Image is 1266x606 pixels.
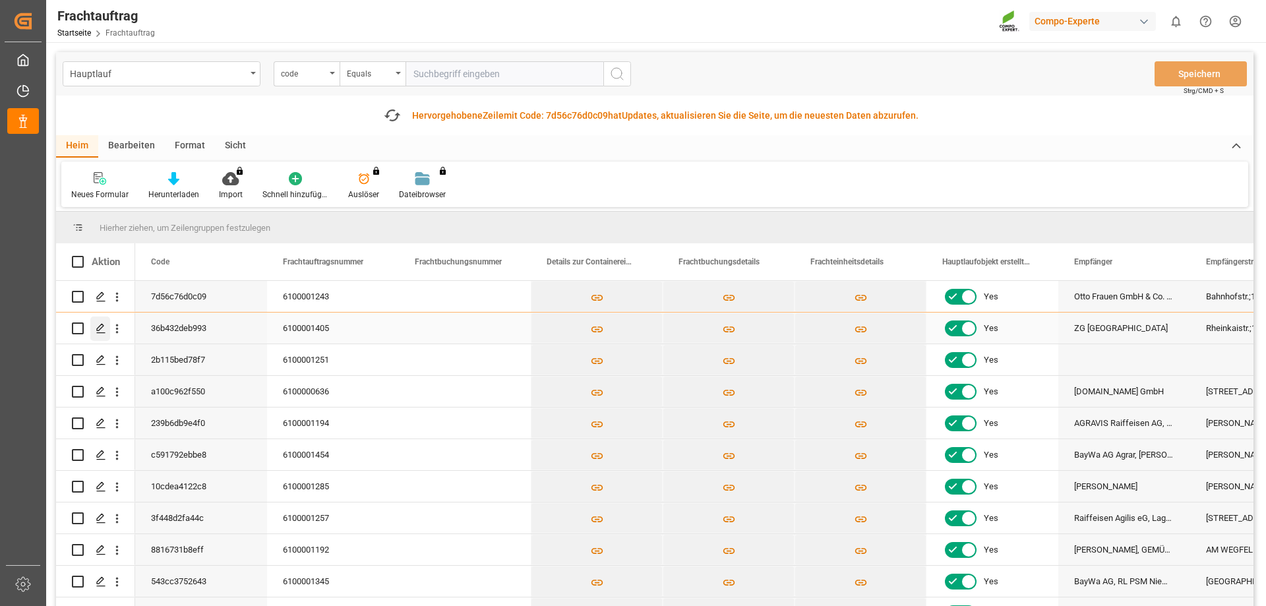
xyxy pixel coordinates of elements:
[1074,545,1190,555] font: [PERSON_NAME], GEMÜSEBAU
[1074,513,1215,523] font: Raiffeisen Agilis eG, Lager Ascheberg
[151,450,206,460] font: c591792ebbe8
[603,61,631,86] button: Suchschaltfläche
[1184,87,1224,94] font: Strg/CMD + S
[100,223,270,233] font: Hierher ziehen, um Zeilengruppen festzulegen
[274,61,340,86] button: Menü öffnen
[984,282,998,312] span: Yes
[1206,291,1260,301] font: Bahnhofstr.;19
[984,408,998,439] span: Yes
[412,110,483,121] font: Hervorgehobene
[283,323,329,333] font: 6100001405
[56,281,135,313] div: Press SPACE to select this row.
[984,440,998,470] span: Yes
[984,377,998,407] span: Yes
[56,439,135,471] div: Drücken Sie die LEERTASTE, um diese Zeile auszuwählen.
[175,140,205,150] font: Format
[57,8,138,24] font: Frachtauftrag
[151,257,169,266] font: Code
[56,408,135,439] div: Drücken Sie die LEERTASTE, um diese Zeile auszuwählen.
[1035,16,1100,26] font: Compo-Experte
[622,110,919,121] font: Updates, aktualisieren Sie die Seite, um die neuesten Daten abzurufen.
[810,257,884,266] font: Frachteinheitsdetails
[66,140,88,150] font: Heim
[57,28,91,38] a: Startseite
[148,190,199,199] font: Herunterladen
[281,65,326,80] div: code
[56,313,135,344] div: Drücken Sie die LEERTASTE, um diese Zeile auszuwählen.
[56,344,135,376] div: Drücken Sie die LEERTASTE, um diese Zeile auszuwählen.
[151,545,204,555] font: 8816731b8eff
[1074,576,1186,586] font: BayWa AG, RL PSM Niemberg
[984,345,998,375] span: Yes
[56,471,135,502] div: Drücken Sie die LEERTASTE, um diese Zeile auszuwählen.
[283,576,329,586] font: 6100001345
[56,376,135,408] div: Drücken Sie die LEERTASTE, um diese Zeile auszuwählen.
[283,450,329,460] font: 6100001454
[1074,323,1168,333] font: ZG [GEOGRAPHIC_DATA]
[283,355,329,365] font: 6100001251
[415,257,502,266] font: Frachtbuchungsnummer
[283,481,329,491] font: 6100001285
[1074,386,1164,396] font: [DOMAIN_NAME] GmbH
[1074,257,1112,266] font: Empfänger
[151,386,205,396] font: a100c962f550
[1206,323,1261,333] font: Rheinkaistr.;17
[92,256,120,268] font: Aktion
[984,535,998,565] span: Yes
[984,313,998,344] span: Yes
[151,323,206,333] font: 36b432deb993
[151,513,204,523] font: 3f448d2fa44c
[262,190,330,199] font: Schnell hinzufügen
[1029,9,1161,34] button: Compo-Experte
[151,481,206,491] font: 10cdea4122c8
[483,110,504,121] font: Zeile
[56,566,135,597] div: Drücken Sie die LEERTASTE, um diese Zeile auszuwählen.
[340,61,406,86] button: Menü öffnen
[1178,69,1221,79] font: Speichern
[283,545,329,555] font: 6100001192
[347,65,392,80] div: Equals
[283,386,329,396] font: 6100000636
[984,471,998,502] span: Yes
[56,534,135,566] div: Drücken Sie die LEERTASTE, um diese Zeile auszuwählen.
[56,502,135,534] div: Drücken Sie die LEERTASTE, um diese Zeile auszuwählen.
[151,355,205,365] font: 2b115bed78f7
[225,140,246,150] font: Sicht
[1074,481,1137,491] font: [PERSON_NAME]
[546,110,608,121] font: 7d56c76d0c09
[1161,7,1191,36] button: zeige 0 neue Benachrichtigungen
[1074,291,1178,301] font: Otto Frauen GmbH & Co. KG
[283,291,329,301] font: 6100001243
[283,418,329,428] font: 6100001194
[283,513,329,523] font: 6100001257
[151,291,206,301] font: 7d56c76d0c09
[678,257,760,266] font: Frachtbuchungsdetails
[70,69,111,79] font: Hauptlauf
[1155,61,1247,86] button: Speichern
[151,576,206,586] font: 543cc3752643
[984,503,998,533] span: Yes
[608,110,622,121] font: hat
[406,61,603,86] input: Suchbegriff eingeben
[547,257,644,266] font: Details zur Containereinheit
[108,140,155,150] font: Bearbeiten
[1191,7,1221,36] button: Hilfecenter
[984,566,998,597] span: Yes
[63,61,260,86] button: Menü öffnen
[283,257,363,266] font: Frachtauftragsnummer
[151,418,205,428] font: 239b6db9e4f0
[942,257,1048,266] font: Hauptlaufobjekt erstellt Status
[999,10,1020,33] img: Screenshot%202023-09-29%20at%2010.02.21.png_1712312052.png
[71,190,129,199] font: Neues Formular
[504,110,544,121] font: mit Code:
